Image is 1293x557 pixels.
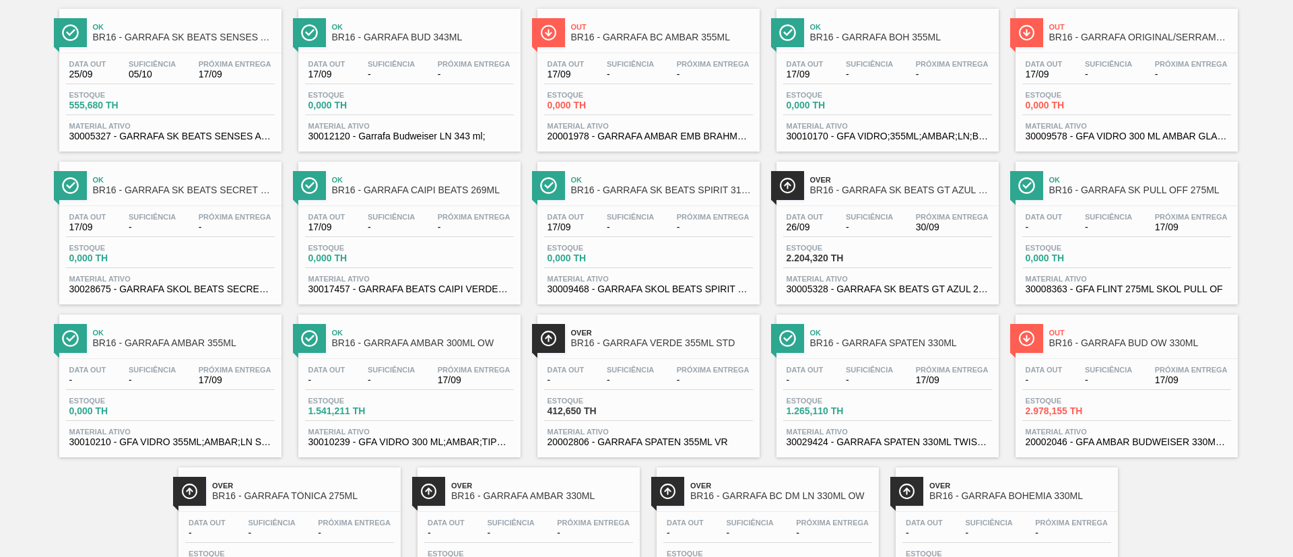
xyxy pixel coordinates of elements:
[189,519,226,527] span: Data out
[787,69,824,79] span: 17/09
[1018,330,1035,347] img: Ícone
[916,222,989,232] span: 30/09
[787,366,824,374] span: Data out
[548,244,642,252] span: Estoque
[288,152,527,304] a: ÍconeOkBR16 - GARRAFA CAIPI BEATS 269MLData out17/09Suficiência-Próxima Entrega-Estoque0,000 THMa...
[667,519,704,527] span: Data out
[368,222,415,232] span: -
[690,482,872,490] span: Over
[428,519,465,527] span: Data out
[548,397,642,405] span: Estoque
[548,131,750,141] span: 20001978 - GARRAFA AMBAR EMB BRAHMA 197G 355ML VR
[1018,24,1035,41] img: Ícone
[308,222,345,232] span: 17/09
[1155,222,1228,232] span: 17/09
[93,176,275,184] span: Ok
[69,100,164,110] span: 555,680 TH
[548,275,750,283] span: Material ativo
[1049,32,1231,42] span: BR16 - GARRAFA ORIGINAL/SERRAMALTE 300ML
[368,213,415,221] span: Suficiência
[199,60,271,68] span: Próxima Entrega
[540,177,557,194] img: Ícone
[929,482,1111,490] span: Over
[548,428,750,436] span: Material ativo
[677,366,750,374] span: Próxima Entrega
[438,69,510,79] span: -
[1155,60,1228,68] span: Próxima Entrega
[787,244,881,252] span: Estoque
[69,253,164,263] span: 0,000 TH
[548,60,585,68] span: Data out
[677,222,750,232] span: -
[846,213,893,221] span: Suficiência
[548,284,750,294] span: 30009468 - GARRAFA SKOL BEATS SPIRIT VERDE 313ML
[1005,304,1245,457] a: ÍconeOutBR16 - GARRAFA BUD OW 330MLData out-Suficiência-Próxima Entrega17/09Estoque2.978,155 THMa...
[308,253,403,263] span: 0,000 TH
[62,177,79,194] img: Ícone
[1049,338,1231,348] span: BR16 - GARRAFA BUD OW 330ML
[1155,375,1228,385] span: 17/09
[1026,437,1228,447] span: 20002046 - GFA AMBAR BUDWEISER 330ML 3410 UN
[1026,69,1063,79] span: 17/09
[308,60,345,68] span: Data out
[810,32,992,42] span: BR16 - GARRAFA BOH 355ML
[308,100,403,110] span: 0,000 TH
[199,375,271,385] span: 17/09
[368,69,415,79] span: -
[1049,23,1231,31] span: Out
[1049,176,1231,184] span: Ok
[69,397,164,405] span: Estoque
[906,528,943,538] span: -
[308,284,510,294] span: 30017457 - GARRAFA BEATS CAIPI VERDE 269ML
[766,304,1005,457] a: ÍconeOkBR16 - GARRAFA SPATEN 330MLData out-Suficiência-Próxima Entrega17/09Estoque1.265,110 THMat...
[62,24,79,41] img: Ícone
[1005,152,1245,304] a: ÍconeOkBR16 - GARRAFA SK PULL OFF 275MLData out-Suficiência-Próxima Entrega17/09Estoque0,000 THMa...
[796,519,869,527] span: Próxima Entrega
[965,519,1012,527] span: Suficiência
[212,491,394,501] span: BR16 - GARRAFA TÔNICA 275ML
[527,152,766,304] a: ÍconeOkBR16 - GARRAFA SK BEATS SPIRIT 313MLData out17/09Suficiência-Próxima Entrega-Estoque0,000 ...
[1026,122,1228,130] span: Material ativo
[929,491,1111,501] span: BR16 - GARRAFA BOHEMIA 330ML
[787,131,989,141] span: 30010170 - GFA VIDRO;355ML;AMBAR;LN;BH PILSEN;
[93,185,275,195] span: BR16 - GARRAFA SK BEATS SECRET 313ML
[779,330,796,347] img: Ícone
[181,483,198,500] img: Ícone
[69,213,106,221] span: Data out
[368,60,415,68] span: Suficiência
[69,91,164,99] span: Estoque
[846,69,893,79] span: -
[332,32,514,42] span: BR16 - GARRAFA BUD 343ML
[571,185,753,195] span: BR16 - GARRAFA SK BEATS SPIRIT 313ML
[438,366,510,374] span: Próxima Entrega
[548,437,750,447] span: 20002806 - GARRAFA SPATEN 355ML VR
[810,185,992,195] span: BR16 - GARRAFA SK BEATS GT AZUL 269ML
[438,213,510,221] span: Próxima Entrega
[1026,222,1063,232] span: -
[69,222,106,232] span: 17/09
[1085,366,1132,374] span: Suficiência
[1035,528,1108,538] span: -
[548,222,585,232] span: 17/09
[548,366,585,374] span: Data out
[93,329,275,337] span: Ok
[1049,185,1231,195] span: BR16 - GARRAFA SK PULL OFF 275ML
[129,366,176,374] span: Suficiência
[332,23,514,31] span: Ok
[1026,397,1120,405] span: Estoque
[368,375,415,385] span: -
[49,304,288,457] a: ÍconeOkBR16 - GARRAFA AMBAR 355MLData out-Suficiência-Próxima Entrega17/09Estoque0,000 THMaterial...
[1035,519,1108,527] span: Próxima Entrega
[548,375,585,385] span: -
[571,23,753,31] span: Out
[129,375,176,385] span: -
[288,304,527,457] a: ÍconeOkBR16 - GARRAFA AMBAR 300ML OWData out-Suficiência-Próxima Entrega17/09Estoque1.541,211 THM...
[1026,253,1120,263] span: 0,000 TH
[916,213,989,221] span: Próxima Entrega
[438,375,510,385] span: 17/09
[62,330,79,347] img: Ícone
[69,366,106,374] span: Data out
[308,406,403,416] span: 1.541,211 TH
[677,60,750,68] span: Próxima Entrega
[69,284,271,294] span: 30028675 - GARRAFA SKOL BEATS SECRET 313ML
